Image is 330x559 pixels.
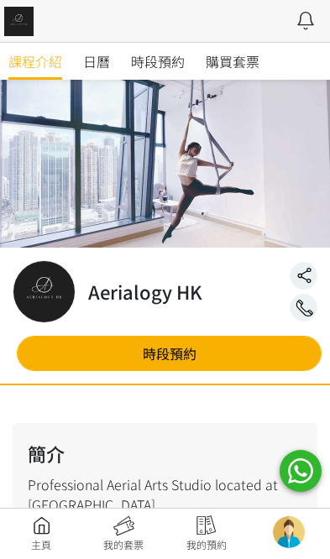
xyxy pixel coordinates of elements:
[131,51,185,71] span: 時段預約
[131,43,185,80] a: 時段預約
[206,43,259,80] a: 購買套票
[88,278,202,306] h2: Aerialogy HK
[28,440,302,468] h2: 簡介
[206,51,259,71] span: 購買套票
[8,43,62,80] a: 課程介紹
[8,51,62,71] span: 課程介紹
[83,51,110,71] span: 日曆
[83,43,110,80] a: 日曆
[17,336,322,371] a: 時段預約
